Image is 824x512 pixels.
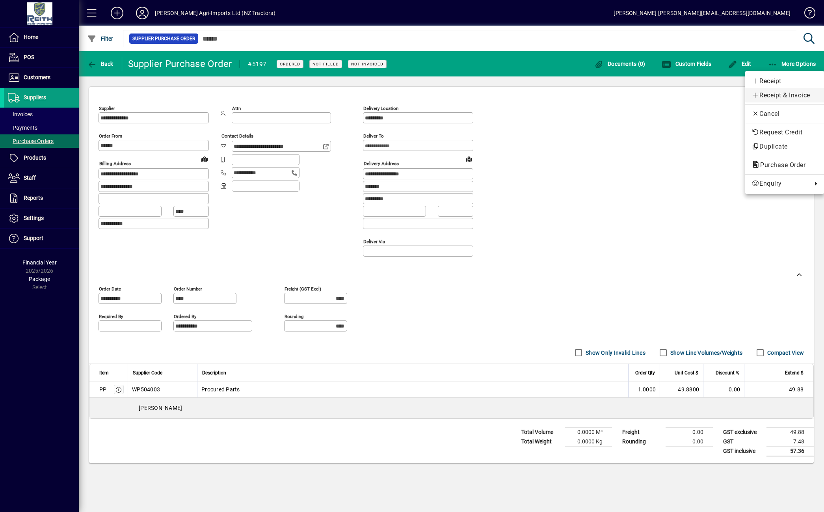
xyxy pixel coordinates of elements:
[751,179,808,188] span: Enquiry
[751,128,818,137] span: Request Credit
[751,76,818,86] span: Receipt
[751,91,818,100] span: Receipt & Invoice
[751,161,809,169] span: Purchase Order
[751,109,818,119] span: Cancel
[751,142,818,151] span: Duplicate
